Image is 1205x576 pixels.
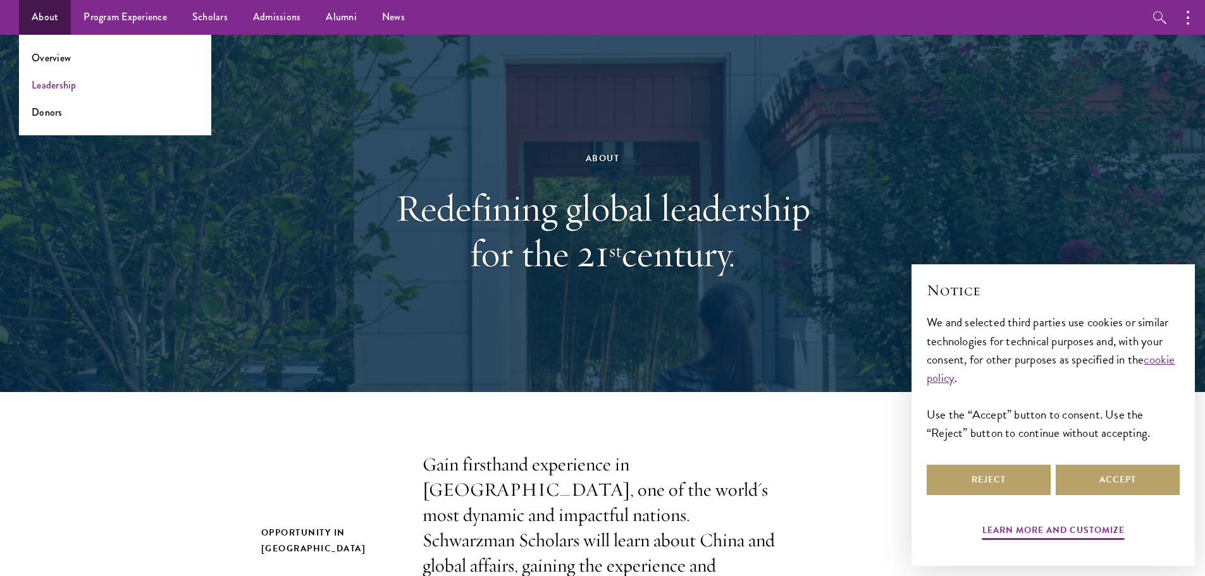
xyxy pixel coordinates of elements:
h2: Notice [927,279,1180,301]
div: We and selected third parties use cookies or similar technologies for technical purposes and, wit... [927,313,1180,441]
a: cookie policy [927,350,1175,387]
h2: Opportunity in [GEOGRAPHIC_DATA] [261,525,397,556]
h1: Redefining global leadership for the 21 century. [385,185,821,276]
a: Leadership [32,78,77,92]
a: Overview [32,51,71,65]
sup: st [609,238,622,262]
button: Learn more and customize [982,522,1125,542]
button: Reject [927,465,1051,495]
a: Donors [32,105,63,119]
div: About [385,150,821,166]
button: Accept [1056,465,1180,495]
